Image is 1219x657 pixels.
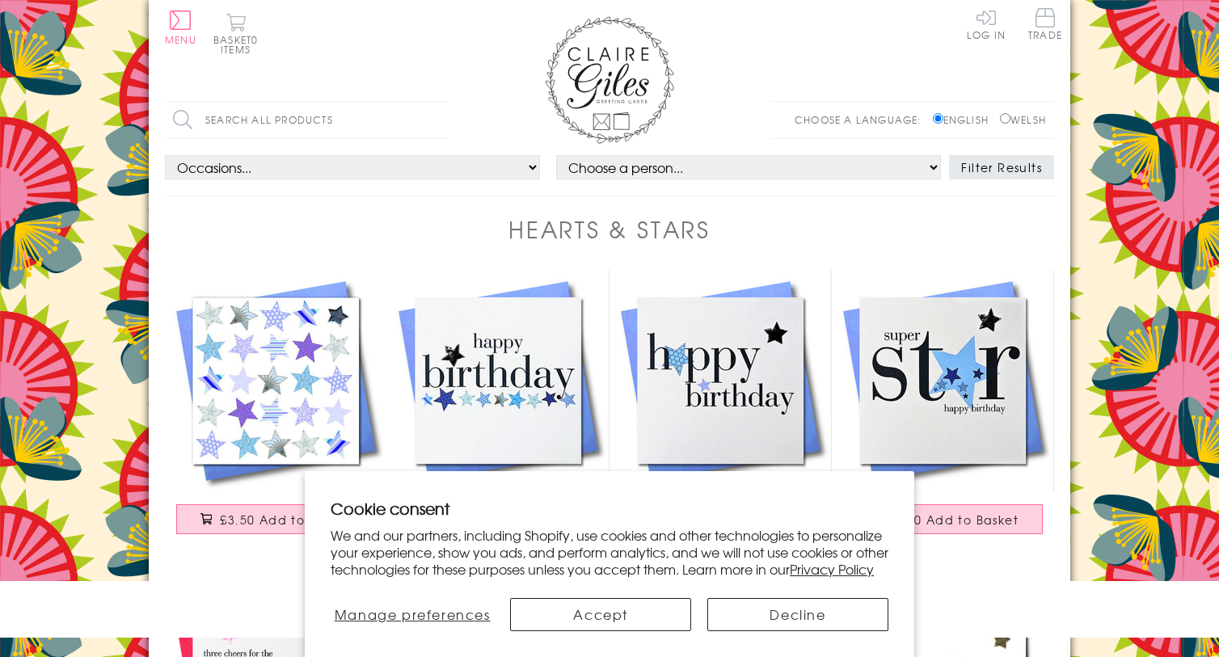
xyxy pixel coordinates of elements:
p: Choose a language: [795,112,930,127]
a: Log In [967,8,1006,40]
img: Claire Giles Greetings Cards [545,16,674,144]
span: Menu [165,32,196,47]
button: Basket0 items [213,13,258,54]
label: Welsh [1000,112,1046,127]
h2: Cookie consent [331,497,888,520]
a: Privacy Policy [790,559,874,579]
p: We and our partners, including Shopify, use cookies and other technologies to personalize your ex... [331,527,888,577]
button: Menu [165,11,196,44]
input: Welsh [1000,113,1010,124]
a: General Card Card, Blue Stars, Embellished with a shiny padded star £3.50 Add to Basket [165,270,387,550]
button: Filter Results [949,155,1054,179]
a: Trade [1028,8,1062,43]
img: Birthday Card, Blue Stars, Super Star, Embellished with a padded star [832,270,1054,492]
h1: Hearts & Stars [508,213,711,246]
input: Search [432,102,448,138]
span: 0 items [221,32,258,57]
a: Birthday Card, Blue Stars, Happy Birthday, Embellished with a shiny padded star £3.50 Add to Basket [609,270,832,550]
img: General Card Card, Blue Stars, Embellished with a shiny padded star [165,270,387,492]
button: £3.50 Add to Basket [843,504,1044,534]
span: £3.50 Add to Basket [220,512,352,528]
a: Birthday Card, Blue Stars, Super Star, Embellished with a padded star £3.50 Add to Basket [832,270,1054,550]
button: Decline [707,598,888,631]
button: Accept [510,598,691,631]
span: £3.50 Add to Basket [887,512,1019,528]
a: Birthday Card, Blue Stars, Happy Birthday, Embellished with a shiny padded star £3.50 Add to Basket [387,270,609,550]
span: Manage preferences [335,604,491,624]
span: Trade [1028,8,1062,40]
img: Birthday Card, Blue Stars, Happy Birthday, Embellished with a shiny padded star [387,270,609,492]
img: Birthday Card, Blue Stars, Happy Birthday, Embellished with a shiny padded star [609,270,832,492]
label: English [933,112,997,127]
button: Manage preferences [331,598,494,631]
input: English [933,113,943,124]
input: Search all products [165,102,448,138]
button: £3.50 Add to Basket [176,504,377,534]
